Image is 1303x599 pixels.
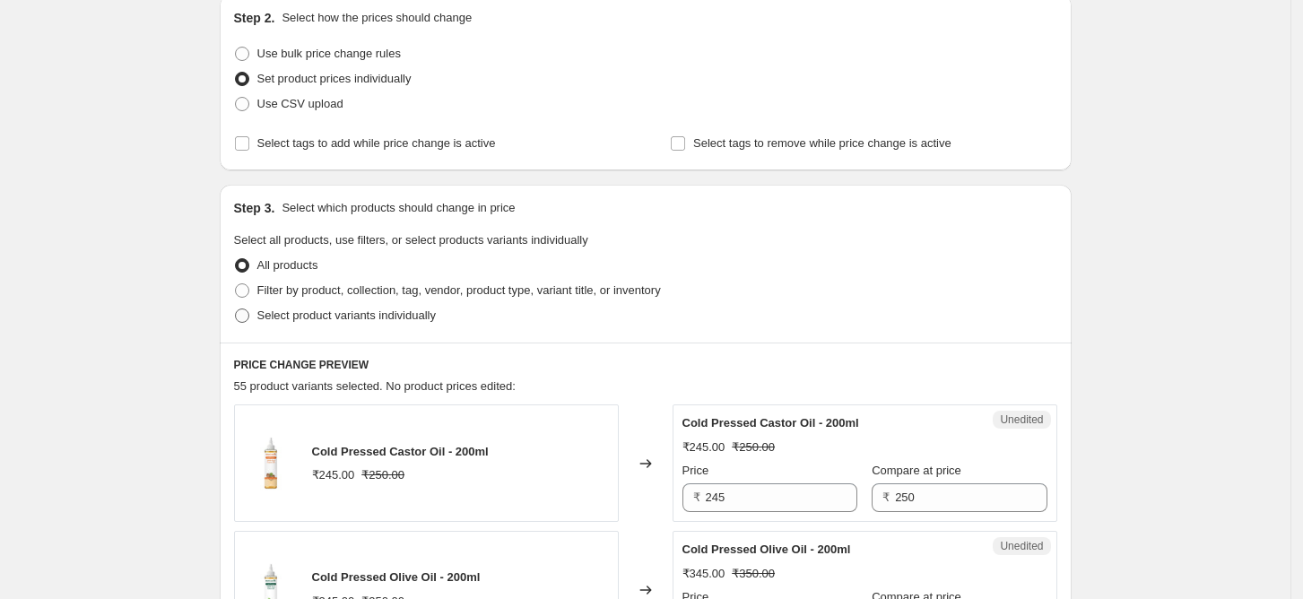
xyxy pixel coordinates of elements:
span: Price [682,464,709,477]
span: Filter by product, collection, tag, vendor, product type, variant title, or inventory [257,283,661,297]
h6: PRICE CHANGE PREVIEW [234,358,1057,372]
span: Select product variants individually [257,308,436,322]
span: Cold Pressed Olive Oil - 200ml [682,543,851,556]
span: Unedited [1000,412,1043,427]
span: Select tags to add while price change is active [257,136,496,150]
span: Compare at price [872,464,961,477]
span: Select all products, use filters, or select products variants individually [234,233,588,247]
span: Cold Pressed Castor Oil - 200ml [312,445,489,458]
strike: ₹350.00 [732,565,775,583]
p: Select how the prices should change [282,9,472,27]
h2: Step 3. [234,199,275,217]
p: Select which products should change in price [282,199,515,217]
strike: ₹250.00 [361,466,404,484]
span: Use CSV upload [257,97,343,110]
img: 1_42648297-ceed-40fd-8600-5def6bac479d_80x.jpg [244,437,298,490]
span: ₹ [693,490,700,504]
span: ₹ [882,490,890,504]
strike: ₹250.00 [732,438,775,456]
span: 55 product variants selected. No product prices edited: [234,379,516,393]
span: Unedited [1000,539,1043,553]
div: ₹245.00 [312,466,355,484]
div: ₹345.00 [682,565,725,583]
span: Set product prices individually [257,72,412,85]
span: Cold Pressed Castor Oil - 200ml [682,416,859,430]
span: Use bulk price change rules [257,47,401,60]
span: Select tags to remove while price change is active [693,136,951,150]
span: Cold Pressed Olive Oil - 200ml [312,570,481,584]
span: All products [257,258,318,272]
h2: Step 2. [234,9,275,27]
div: ₹245.00 [682,438,725,456]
